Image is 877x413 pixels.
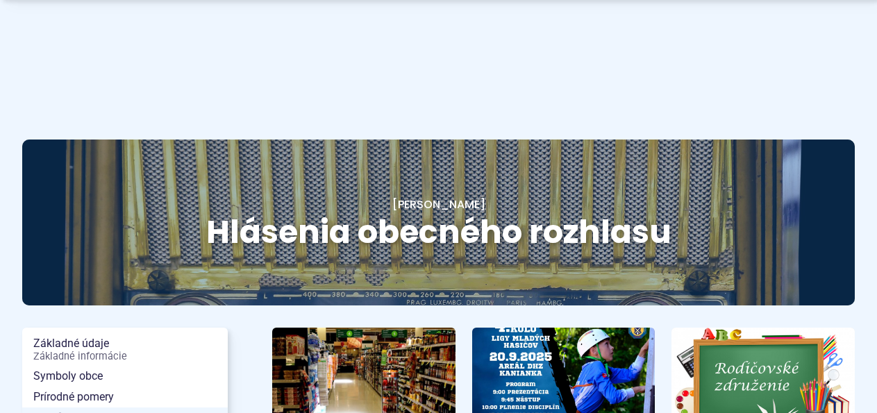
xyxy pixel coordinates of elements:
[33,351,217,362] span: Základné informácie
[206,210,671,254] span: Hlásenia obecného rozhlasu
[22,333,228,366] a: Základné údajeZákladné informácie
[33,366,217,387] span: Symboly obce
[22,366,228,387] a: Symboly obce
[22,387,228,407] a: Prírodné pomery
[33,387,217,407] span: Prírodné pomery
[33,333,217,366] span: Základné údaje
[392,196,485,212] a: [PERSON_NAME]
